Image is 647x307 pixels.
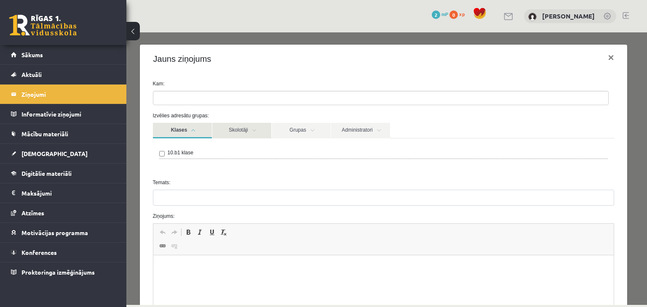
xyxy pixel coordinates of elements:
a: Italic (Ctrl+I) [68,194,80,205]
a: Undo (Ctrl+Z) [30,194,42,205]
a: Atzīmes [11,203,116,222]
a: Maksājumi [11,183,116,203]
a: [DEMOGRAPHIC_DATA] [11,144,116,163]
a: Underline (Ctrl+U) [80,194,91,205]
iframe: Rich Text Editor, wiswyg-editor-47363947379640-1756889960-901 [27,223,488,307]
span: Atzīmes [21,209,44,217]
label: Temats: [20,146,495,154]
a: Ziņojumi [11,85,116,104]
a: Grupas [145,90,204,106]
a: Digitālie materiāli [11,164,116,183]
span: xp [459,11,465,17]
a: Link (Ctrl+K) [30,208,42,219]
a: [PERSON_NAME] [542,12,595,20]
span: [DEMOGRAPHIC_DATA] [21,150,88,157]
span: 2 [432,11,440,19]
a: Rīgas 1. Tālmācības vidusskola [9,15,77,36]
a: Administratori [205,90,264,106]
span: Motivācijas programma [21,229,88,236]
legend: Ziņojumi [21,85,116,104]
a: Redo (Ctrl+Y) [42,194,54,205]
span: Konferences [21,249,57,256]
img: Sabīne Eiklone [528,13,537,21]
button: × [475,13,494,37]
h4: Jauns ziņojums [27,20,85,33]
a: Proktoringa izmēģinājums [11,262,116,282]
a: Unlink [42,208,54,219]
span: mP [441,11,448,17]
span: 0 [449,11,458,19]
a: Remove Format [91,194,103,205]
a: Aktuāli [11,65,116,84]
span: Proktoringa izmēģinājums [21,268,95,276]
a: Klases [27,90,86,106]
a: Sākums [11,45,116,64]
a: Mācību materiāli [11,124,116,143]
label: Izvēlies adresātu grupas: [20,79,495,87]
a: Bold (Ctrl+B) [56,194,68,205]
a: Motivācijas programma [11,223,116,242]
span: Mācību materiāli [21,130,68,138]
label: Kam: [20,48,495,55]
a: Konferences [11,243,116,262]
span: Sākums [21,51,43,58]
span: Digitālie materiāli [21,169,72,177]
a: Skolotāji [86,90,145,106]
label: 10.b1 klase [41,116,67,124]
label: Ziņojums: [20,180,495,188]
legend: Informatīvie ziņojumi [21,104,116,124]
a: Informatīvie ziņojumi [11,104,116,124]
a: 0 xp [449,11,469,17]
legend: Maksājumi [21,183,116,203]
a: 2 mP [432,11,448,17]
span: Aktuāli [21,71,42,78]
